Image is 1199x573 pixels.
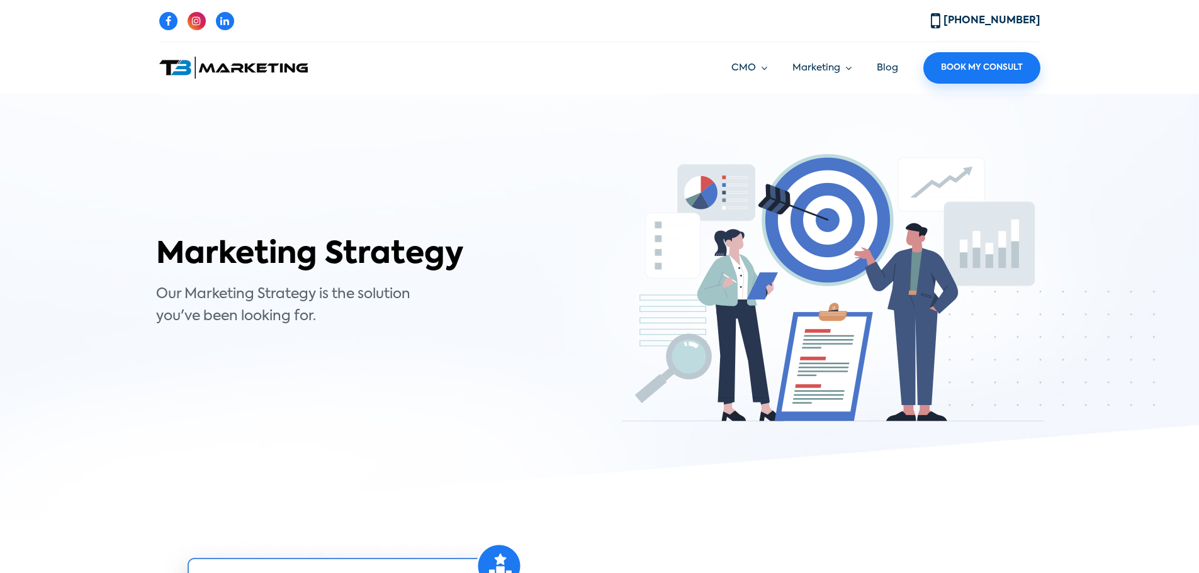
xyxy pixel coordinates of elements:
[877,63,898,72] a: Blog
[622,154,1044,421] img: targeted-campaign
[731,61,767,75] a: CMO
[156,237,590,274] h1: Marketing Strategy
[159,57,308,79] img: T3 Marketing
[923,52,1040,84] a: Book My Consult
[931,16,1040,26] a: [PHONE_NUMBER]
[792,61,852,75] a: Marketing
[156,284,455,328] p: Our Marketing Strategy is the solution you've been looking for.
